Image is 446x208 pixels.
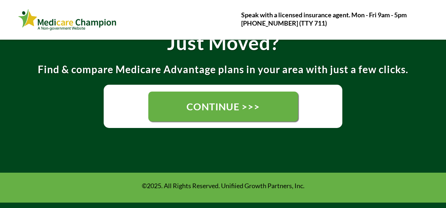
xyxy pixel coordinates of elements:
strong: Find & compare Medicare Advantage plans in your area with just a few clicks. [38,63,408,75]
p: ©2025. All Rights Reserved. Unifiied Growth Partners, Inc. [20,182,427,190]
img: Webinar [18,8,117,32]
strong: Speak with a licensed insurance agent. Mon - Fri 9am - 5pm [241,11,407,19]
span: CONTINUE >>> [186,101,260,112]
strong: Just Moved? [167,31,279,54]
strong: [PHONE_NUMBER] (TTY 711) [241,19,327,27]
a: CONTINUE >>> [148,92,298,121]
